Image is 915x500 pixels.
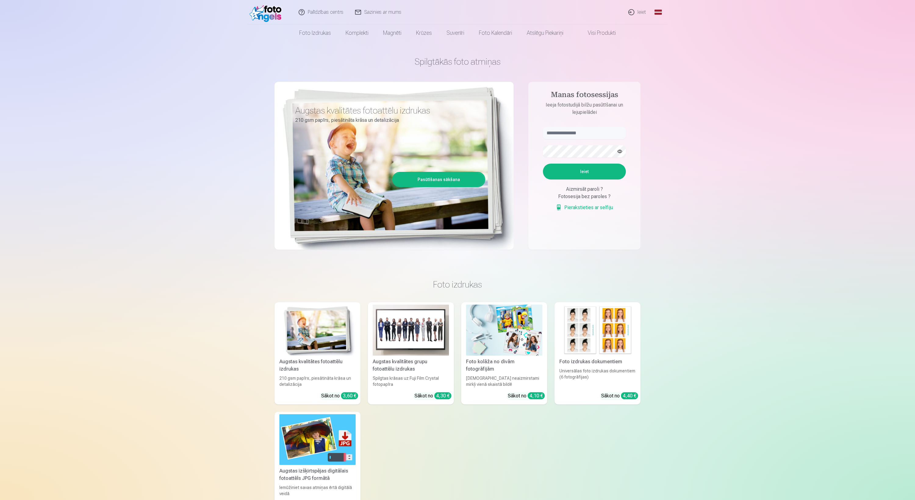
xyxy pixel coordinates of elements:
[338,24,376,42] a: Komplekti
[295,105,481,116] h3: Augstas kvalitātes fotoattēlu izdrukas
[277,358,358,373] div: Augstas kvalitātes fotoattēlu izdrukas
[571,24,623,42] a: Visi produkti
[543,186,626,193] div: Aizmirsāt paroli ?
[376,24,409,42] a: Magnēti
[461,302,547,404] a: Foto kolāža no divām fotogrāfijāmFoto kolāža no divām fotogrāfijām[DEMOGRAPHIC_DATA] neaizmirstam...
[601,392,638,400] div: Sākot no
[279,305,356,356] img: Augstas kvalitātes fotoattēlu izdrukas
[409,24,439,42] a: Krūzes
[434,392,451,399] div: 4,30 €
[274,56,640,67] h1: Spilgtākās foto atmiņas
[472,24,519,42] a: Foto kalendāri
[439,24,472,42] a: Suvenīri
[528,392,545,399] div: 4,10 €
[543,164,626,179] button: Ieiet
[556,204,613,211] a: Pierakstieties ar selfiju
[341,392,358,399] div: 3,60 €
[249,2,285,22] img: /fa1
[373,305,449,356] img: Augstas kvalitātes grupu fotoattēlu izdrukas
[508,392,545,400] div: Sākot no
[295,116,481,125] p: 210 gsm papīrs, piesātināta krāsa un detalizācija
[274,302,361,404] a: Augstas kvalitātes fotoattēlu izdrukasAugstas kvalitātes fotoattēlu izdrukas210 gsm papīrs, piesā...
[557,368,638,387] div: Universālas foto izdrukas dokumentiem (6 fotogrāfijas)
[519,24,571,42] a: Atslēgu piekariņi
[559,305,636,356] img: Foto izdrukas dokumentiem
[279,279,636,290] h3: Foto izdrukas
[321,392,358,400] div: Sākot no
[277,375,358,387] div: 210 gsm papīrs, piesātināta krāsa un detalizācija
[277,484,358,497] div: Iemūžiniet savas atmiņas ērtā digitālā veidā
[368,302,454,404] a: Augstas kvalitātes grupu fotoattēlu izdrukasAugstas kvalitātes grupu fotoattēlu izdrukasSpilgtas ...
[537,101,632,116] p: Ieeja fotostudijā bilžu pasūtīšanai un lejupielādei
[370,358,451,373] div: Augstas kvalitātes grupu fotoattēlu izdrukas
[279,414,356,465] img: Augstas izšķirtspējas digitālais fotoattēls JPG formātā
[554,302,640,404] a: Foto izdrukas dokumentiemFoto izdrukas dokumentiemUniversālas foto izdrukas dokumentiem (6 fotogr...
[621,392,638,399] div: 4,40 €
[537,90,632,101] h4: Manas fotosessijas
[464,375,545,387] div: [DEMOGRAPHIC_DATA] neaizmirstami mirkļi vienā skaistā bildē
[414,392,451,400] div: Sākot no
[543,193,626,200] div: Fotosesija bez paroles ?
[557,358,638,365] div: Foto izdrukas dokumentiem
[393,173,484,186] a: Pasūtīšanas sākšana
[464,358,545,373] div: Foto kolāža no divām fotogrāfijām
[277,467,358,482] div: Augstas izšķirtspējas digitālais fotoattēls JPG formātā
[466,305,542,356] img: Foto kolāža no divām fotogrāfijām
[292,24,338,42] a: Foto izdrukas
[370,375,451,387] div: Spilgtas krāsas uz Fuji Film Crystal fotopapīra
